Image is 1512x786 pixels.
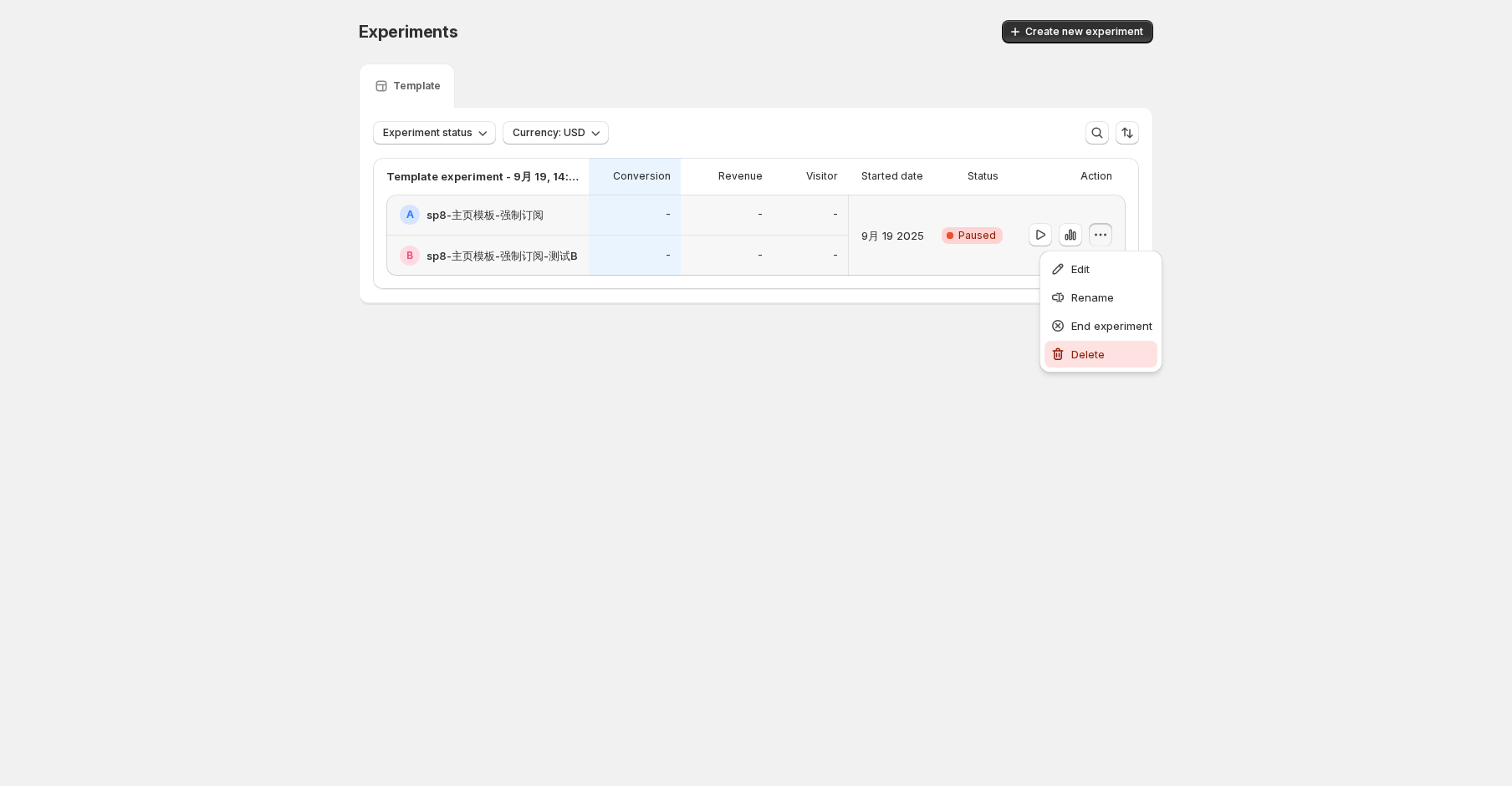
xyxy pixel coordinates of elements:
p: Started date [861,170,923,183]
span: Currency: USD [513,126,585,139]
span: Rename [1071,291,1114,304]
p: 9月 19 2025 [861,227,924,244]
h2: B [406,249,413,262]
p: - [758,249,763,262]
p: Visitor [806,170,838,183]
button: Currency: USD [503,121,609,145]
p: - [758,208,763,221]
h2: sp8-主页模板-强制订阅 [427,206,544,223]
p: - [666,249,671,262]
p: Conversion [613,170,671,183]
p: Action [1080,170,1112,183]
p: Status [968,170,999,183]
span: Delete [1071,347,1105,361]
p: - [666,208,671,221]
span: Paused [958,229,996,242]
p: Revenue [718,170,763,183]
span: Create new experiment [1025,25,1143,38]
span: Edit [1071,262,1090,276]
h2: A [406,208,414,221]
button: End experiment [1045,312,1157,339]
button: Rename [1045,284,1157,311]
button: Create new experiment [1002,20,1153,43]
span: End experiment [1071,319,1152,332]
span: Experiments [359,22,458,42]
button: Delete [1045,341,1157,368]
p: Template [393,79,441,93]
button: Experiment status [373,121,496,145]
p: - [833,249,838,262]
p: - [833,208,838,221]
span: Experiment status [383,126,472,139]
p: Template experiment - 9月 19, 14:05:12 [386,168,579,185]
button: Edit [1045,256,1157,282]
h2: sp8-主页模板-强制订阅-测试B [427,247,578,264]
